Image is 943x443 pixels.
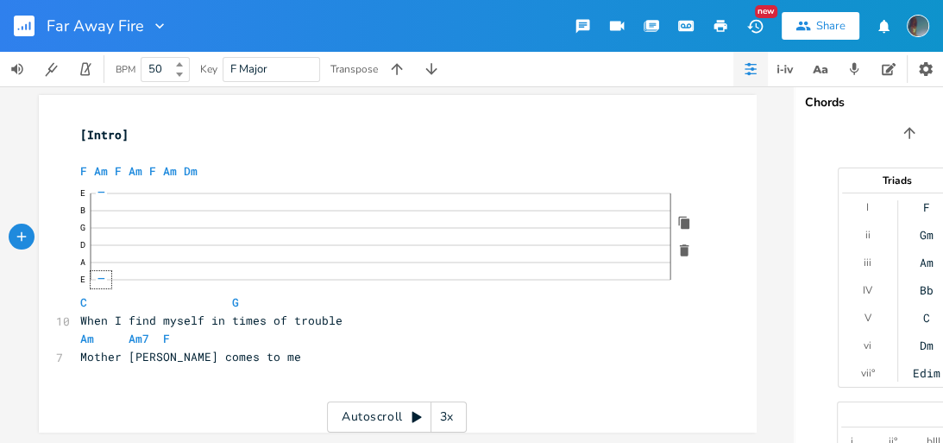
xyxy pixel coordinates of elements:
[865,228,871,242] div: ii
[923,200,930,214] div: F
[866,200,869,214] div: I
[864,311,871,325] div: V
[47,18,144,34] span: Far Away Fire
[129,163,142,179] span: Am
[80,222,85,233] text: G
[149,163,156,179] span: F
[738,10,772,41] button: New
[920,256,934,269] div: Am
[864,256,871,269] div: iii
[913,366,940,380] div: Edim
[861,366,875,380] div: vii°
[80,256,85,268] text: A
[80,127,129,142] span: [Intro]
[115,163,122,179] span: F
[80,294,87,310] span: C
[80,313,343,328] span: When I find myself in times of trouble
[96,275,107,284] span: —
[96,188,107,198] span: —
[80,331,94,346] span: Am
[782,12,859,40] button: Share
[431,402,462,433] div: 3x
[80,205,85,216] text: B
[327,402,467,433] div: Autoscroll
[920,283,934,297] div: Bb
[80,187,85,199] text: E
[163,331,170,346] span: F
[330,64,378,74] div: Transpose
[163,163,177,179] span: Am
[923,311,930,325] div: C
[116,65,135,74] div: BPM
[80,274,85,285] text: E
[94,163,108,179] span: Am
[80,239,85,250] text: D
[200,64,217,74] div: Key
[80,163,87,179] span: F
[920,339,934,352] div: Dm
[232,294,239,310] span: G
[755,5,777,18] div: New
[863,283,872,297] div: IV
[907,15,929,37] img: Caio Langlois
[864,339,871,352] div: vi
[230,61,267,77] span: F Major
[816,18,846,34] div: Share
[920,228,934,242] div: Gm
[80,349,301,364] span: Mother [PERSON_NAME] comes to me
[129,331,149,346] span: Am7
[184,163,198,179] span: Dm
